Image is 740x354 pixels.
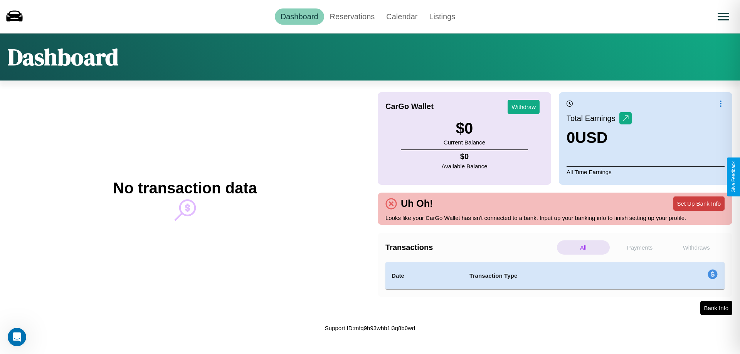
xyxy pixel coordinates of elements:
[385,102,434,111] h4: CarGo Wallet
[614,240,666,255] p: Payments
[113,180,257,197] h2: No transaction data
[731,161,736,193] div: Give Feedback
[567,111,619,125] p: Total Earnings
[392,271,457,280] h4: Date
[8,41,118,73] h1: Dashboard
[713,6,734,27] button: Open menu
[385,213,725,223] p: Looks like your CarGo Wallet has isn't connected to a bank. Input up your banking info to finish ...
[567,129,632,146] h3: 0 USD
[324,8,381,25] a: Reservations
[469,271,644,280] h4: Transaction Type
[380,8,423,25] a: Calendar
[325,323,415,333] p: Support ID: mfq9h93whb1i3q8b0wd
[442,161,488,171] p: Available Balance
[275,8,324,25] a: Dashboard
[567,166,725,177] p: All Time Earnings
[397,198,437,209] h4: Uh Oh!
[442,152,488,161] h4: $ 0
[444,137,485,148] p: Current Balance
[444,120,485,137] h3: $ 0
[673,196,725,211] button: Set Up Bank Info
[557,240,610,255] p: All
[385,243,555,252] h4: Transactions
[8,328,26,346] iframe: Intercom live chat
[700,301,732,315] button: Bank Info
[423,8,461,25] a: Listings
[670,240,723,255] p: Withdraws
[508,100,540,114] button: Withdraw
[385,262,725,289] table: simple table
